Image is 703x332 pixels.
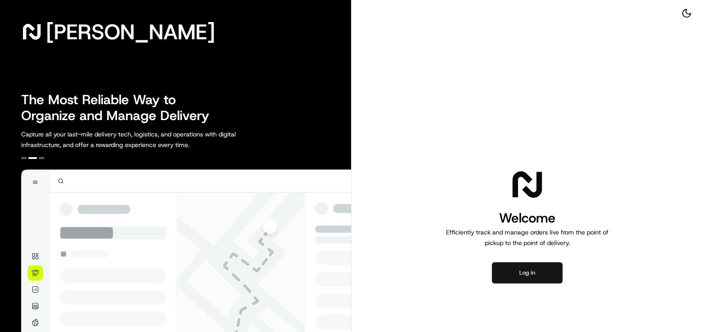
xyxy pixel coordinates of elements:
[21,129,276,150] p: Capture all your last-mile delivery tech, logistics, and operations with digital infrastructure, ...
[442,227,612,248] p: Efficiently track and manage orders live from the point of pickup to the point of delivery.
[46,23,215,41] span: [PERSON_NAME]
[492,262,563,283] button: Log in
[21,92,219,124] h2: The Most Reliable Way to Organize and Manage Delivery
[442,209,612,227] h1: Welcome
